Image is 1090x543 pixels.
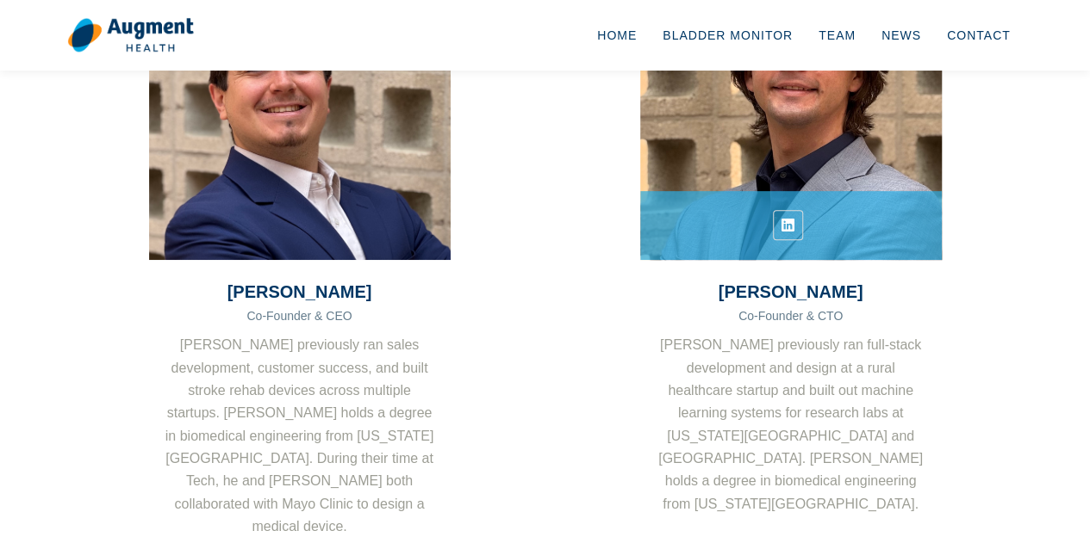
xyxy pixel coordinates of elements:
a: Bladder Monitor [650,7,806,64]
span: Co-Founder & CEO [246,309,352,323]
p: [PERSON_NAME] previously ran sales development, customer success, and built stroke rehab devices ... [149,334,451,539]
a: Team [806,7,869,64]
a: Home [584,7,650,64]
img: logo [67,17,194,53]
span: Co-Founder & CTO [738,309,843,323]
h3: [PERSON_NAME] [640,281,942,302]
a: Contact [934,7,1024,64]
h3: [PERSON_NAME] [149,281,451,302]
a: News [869,7,934,64]
p: [PERSON_NAME] previously ran full-stack development and design at a rural healthcare startup and ... [640,334,942,515]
